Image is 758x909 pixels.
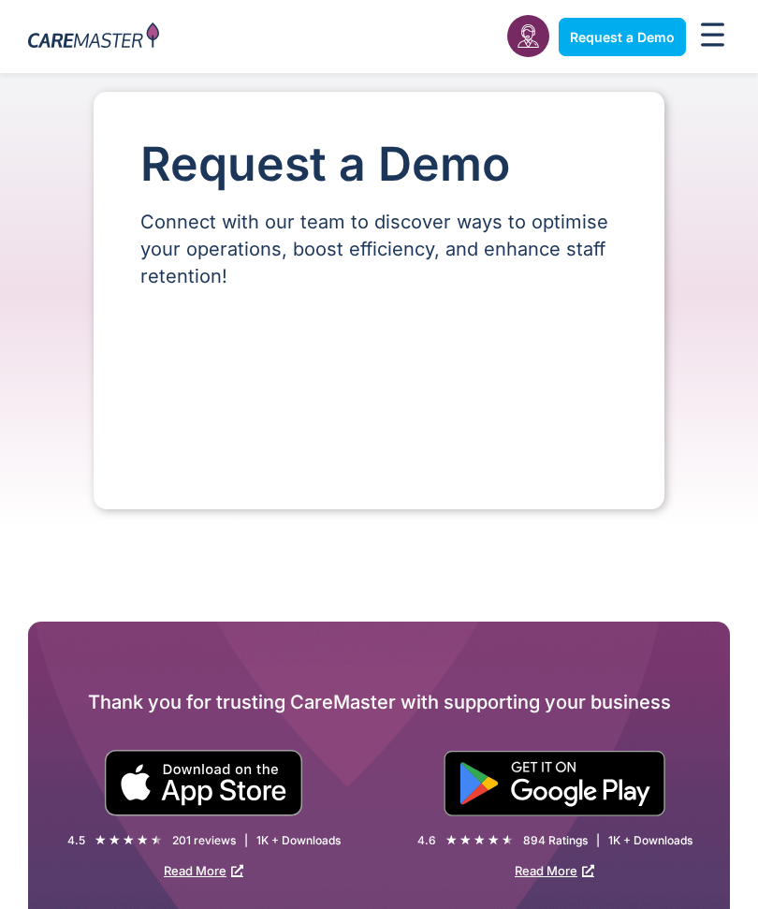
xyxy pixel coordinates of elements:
[151,830,163,850] i: ★
[109,830,121,850] i: ★
[515,863,594,878] a: Read More
[695,17,731,57] div: Menu Toggle
[523,832,692,848] div: 894 Ratings | 1K + Downloads
[28,22,159,51] img: CareMaster Logo
[104,750,303,816] img: small black download on the apple app store button.
[137,830,149,850] i: ★
[28,687,730,717] h2: Thank you for trusting CareMaster with supporting your business
[140,139,618,190] h1: Request a Demo
[95,830,107,850] i: ★
[459,830,472,850] i: ★
[444,751,665,816] img: "Get is on" Black Google play button.
[559,18,686,56] a: Request a Demo
[172,832,341,848] div: 201 reviews | 1K + Downloads
[140,209,618,290] p: Connect with our team to discover ways to optimise your operations, boost efficiency, and enhance...
[570,29,675,45] span: Request a Demo
[67,832,85,848] div: 4.5
[474,830,486,850] i: ★
[164,863,243,878] a: Read More
[123,830,135,850] i: ★
[417,832,436,848] div: 4.6
[502,830,514,850] i: ★
[445,830,458,850] i: ★
[488,830,500,850] i: ★
[445,830,514,850] div: 4.6/5
[140,322,618,462] iframe: Form 0
[95,830,163,850] div: 4.5/5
